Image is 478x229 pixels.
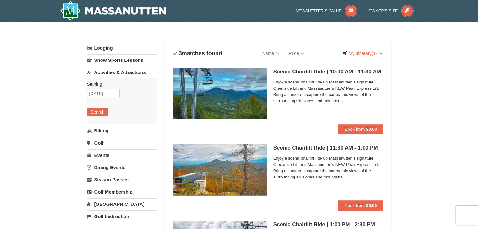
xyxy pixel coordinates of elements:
[173,144,267,195] img: 24896431-13-a88f1aaf.jpg
[60,1,166,21] img: Massanutten Resort Logo
[273,79,383,104] span: Enjoy a scenic chairlift ride up Massanutten’s signature Creekside Lift and Massanutten's NEW Pea...
[87,210,157,222] a: Golf Instruction
[87,81,152,87] label: Starting
[87,54,157,66] a: Snow Sports Lessons
[87,186,157,198] a: Golf Membership
[338,200,383,210] button: Book from $8.00
[338,124,383,134] button: Book from $8.00
[87,149,157,161] a: Events
[87,42,157,54] a: Lodging
[87,125,157,136] a: Biking
[273,221,383,228] h5: Scenic Chairlift Ride | 1:00 PM - 2:30 PM
[173,50,224,56] h4: matches found.
[273,145,383,151] h5: Scenic Chairlift Ride | 11:30 AM - 1:00 PM
[87,67,157,78] a: Activities & Attractions
[366,203,377,208] strong: $8.00
[368,8,398,13] span: Owner's Site
[87,108,108,116] button: Search
[371,51,377,56] span: (1)
[338,49,386,58] a: My Itinerary(1)
[368,8,414,13] a: Owner's Site
[87,137,157,149] a: Golf
[273,155,383,180] span: Enjoy a scenic chairlift ride up Massanutten’s signature Creekside Lift and Massanutten's NEW Pea...
[60,1,166,21] a: Massanutten Resort
[273,69,383,75] h5: Scenic Chairlift Ride | 10:00 AM - 11:30 AM
[173,68,267,119] img: 24896431-1-a2e2611b.jpg
[296,8,342,13] span: Newsletter Sign Up
[179,50,182,56] span: 3
[258,47,284,60] a: Name
[345,127,365,132] span: Book from
[284,47,309,60] a: Price
[345,203,365,208] span: Book from
[366,127,377,132] strong: $8.00
[87,198,157,210] a: [GEOGRAPHIC_DATA]
[87,174,157,185] a: Season Passes
[296,8,357,13] a: Newsletter Sign Up
[87,162,157,173] a: Dining Events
